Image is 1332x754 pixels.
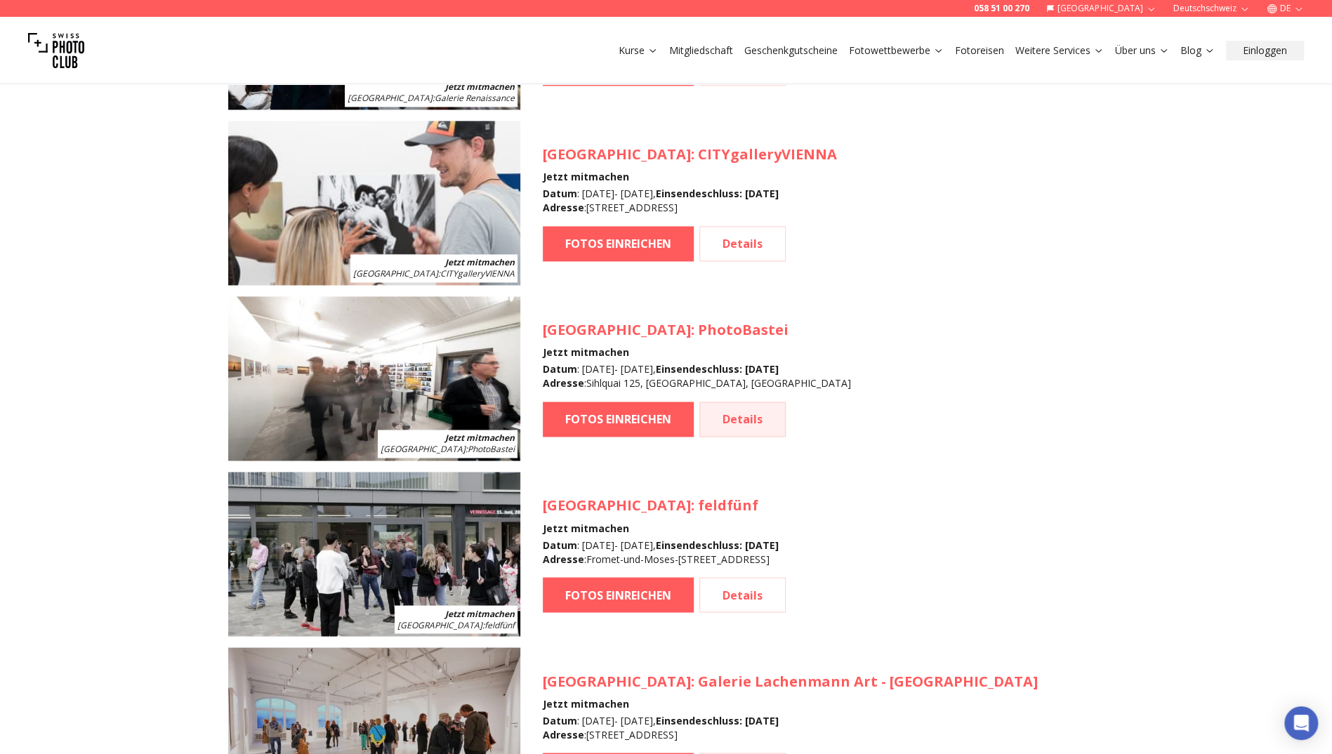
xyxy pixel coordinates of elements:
b: Einsendeschluss : [DATE] [656,362,779,376]
a: Blog [1180,44,1215,58]
b: Einsendeschluss : [DATE] [656,538,779,551]
button: Über uns [1109,41,1175,60]
span: [GEOGRAPHIC_DATA] [353,267,438,279]
span: [GEOGRAPHIC_DATA] [397,619,482,630]
span: [GEOGRAPHIC_DATA] [543,320,691,339]
h3: : CITYgalleryVIENNA [543,145,837,164]
span: : PhotoBastei [381,443,515,455]
a: Details [699,402,786,437]
div: : [DATE] - [DATE] , : [STREET_ADDRESS] [543,713,1038,741]
img: SPC Photo Awards BERLIN Dezember 2025 [228,472,520,636]
span: : CITYgalleryVIENNA [353,267,515,279]
a: Geschenkgutscheine [744,44,838,58]
b: Adresse [543,376,584,390]
a: Über uns [1115,44,1169,58]
button: Mitgliedschaft [664,41,739,60]
button: Einloggen [1226,41,1304,60]
b: Jetzt mitmachen [445,256,515,268]
a: 058 51 00 270 [974,3,1029,14]
b: Adresse [543,552,584,565]
b: Adresse [543,727,584,741]
h4: Jetzt mitmachen [543,170,837,184]
button: Weitere Services [1010,41,1109,60]
button: Blog [1175,41,1220,60]
div: : [DATE] - [DATE] , : Sihlquai 125, [GEOGRAPHIC_DATA], [GEOGRAPHIC_DATA] [543,362,851,390]
h3: : PhotoBastei [543,320,851,340]
a: FOTOS EINREICHEN [543,226,694,261]
b: Jetzt mitmachen [445,81,515,93]
a: Details [699,226,786,261]
a: Details [699,577,786,612]
h4: Jetzt mitmachen [543,521,786,535]
b: Datum [543,713,577,727]
div: Open Intercom Messenger [1284,706,1318,740]
span: : feldfünf [397,619,515,630]
button: Geschenkgutscheine [739,41,843,60]
span: [GEOGRAPHIC_DATA] [381,443,466,455]
div: : [DATE] - [DATE] , : Fromet-und-Moses-[STREET_ADDRESS] [543,538,786,566]
button: Kurse [613,41,664,60]
b: Einsendeschluss : [DATE] [656,187,779,200]
button: Fotoreisen [949,41,1010,60]
button: Fotowettbewerbe [843,41,949,60]
b: Datum [543,187,577,200]
img: SPC Photo Awards WIEN Oktober 2025 [228,121,520,285]
h3: : feldfünf [543,496,786,515]
span: [GEOGRAPHIC_DATA] [348,92,433,104]
h4: Jetzt mitmachen [543,696,1038,710]
h4: Jetzt mitmachen [543,345,851,359]
a: FOTOS EINREICHEN [543,402,694,437]
a: Fotoreisen [955,44,1004,58]
b: Jetzt mitmachen [445,432,515,444]
b: Adresse [543,201,584,214]
a: Kurse [619,44,658,58]
div: : [DATE] - [DATE] , : [STREET_ADDRESS] [543,187,837,215]
span: [GEOGRAPHIC_DATA] [543,145,691,164]
img: SPC Photo Awards Zürich: Dezember 2025 [228,296,520,461]
a: Fotowettbewerbe [849,44,944,58]
a: Weitere Services [1015,44,1104,58]
span: : Galerie Renaissance [348,92,515,104]
b: Datum [543,538,577,551]
span: [GEOGRAPHIC_DATA] [543,671,691,690]
h3: : Galerie Lachenmann Art - [GEOGRAPHIC_DATA] [543,671,1038,691]
a: Mitgliedschaft [669,44,733,58]
span: [GEOGRAPHIC_DATA] [543,496,691,515]
img: Swiss photo club [28,22,84,79]
b: Datum [543,362,577,376]
b: Einsendeschluss : [DATE] [656,713,779,727]
b: Jetzt mitmachen [445,607,515,619]
a: FOTOS EINREICHEN [543,577,694,612]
